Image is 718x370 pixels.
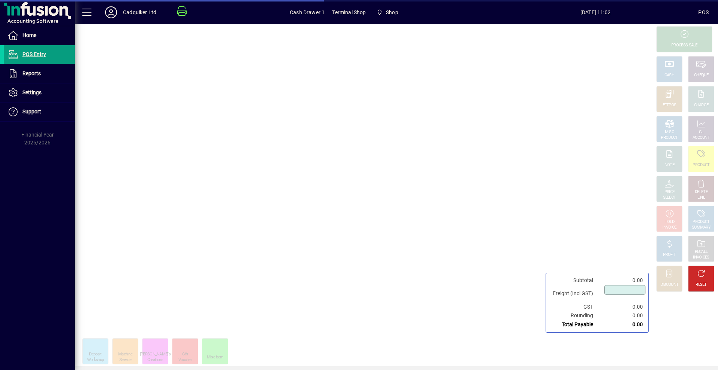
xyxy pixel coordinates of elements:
span: Shop [374,6,401,19]
div: Misc Item [207,355,224,360]
div: Service [119,357,131,363]
div: SELECT [663,195,676,201]
div: Creations [147,357,163,363]
span: Reports [22,70,41,76]
div: ACCOUNT [693,135,710,141]
div: PRODUCT [661,135,678,141]
div: RESET [696,282,707,288]
div: CHEQUE [694,73,708,78]
td: Freight (Incl GST) [549,285,601,303]
div: Gift [182,352,188,357]
div: EFTPOS [663,103,676,108]
div: CASH [665,73,674,78]
td: 0.00 [601,276,645,285]
div: NOTE [665,162,674,168]
span: Home [22,32,36,38]
div: POS [698,6,709,18]
div: HOLD [665,219,674,225]
td: Subtotal [549,276,601,285]
td: 0.00 [601,311,645,320]
div: PROCESS SALE [671,43,697,48]
td: GST [549,303,601,311]
span: Cash Drawer 1 [290,6,325,18]
a: Reports [4,64,75,83]
div: [PERSON_NAME]'s [140,352,171,357]
div: MISC [665,129,674,135]
span: Shop [386,6,398,18]
div: SUMMARY [692,225,711,230]
a: Home [4,26,75,45]
button: Profile [99,6,123,19]
div: PROFIT [663,252,676,258]
span: Settings [22,89,42,95]
div: INVOICES [693,255,709,260]
td: Total Payable [549,320,601,329]
div: LINE [697,195,705,201]
div: Cadquiker Ltd [123,6,156,18]
div: Voucher [178,357,192,363]
div: Workshop [87,357,104,363]
div: RECALL [695,249,708,255]
span: Support [22,108,41,114]
td: 0.00 [601,303,645,311]
div: PRODUCT [693,162,709,168]
div: INVOICE [662,225,676,230]
div: PRODUCT [693,219,709,225]
span: [DATE] 11:02 [493,6,698,18]
a: Support [4,103,75,121]
span: POS Entry [22,51,46,57]
span: Terminal Shop [332,6,366,18]
div: Machine [118,352,132,357]
div: PRICE [665,189,675,195]
td: 0.00 [601,320,645,329]
a: Settings [4,83,75,102]
td: Rounding [549,311,601,320]
div: CHARGE [694,103,709,108]
div: GL [699,129,704,135]
div: DISCOUNT [660,282,678,288]
div: Deposit [89,352,101,357]
div: DELETE [695,189,708,195]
